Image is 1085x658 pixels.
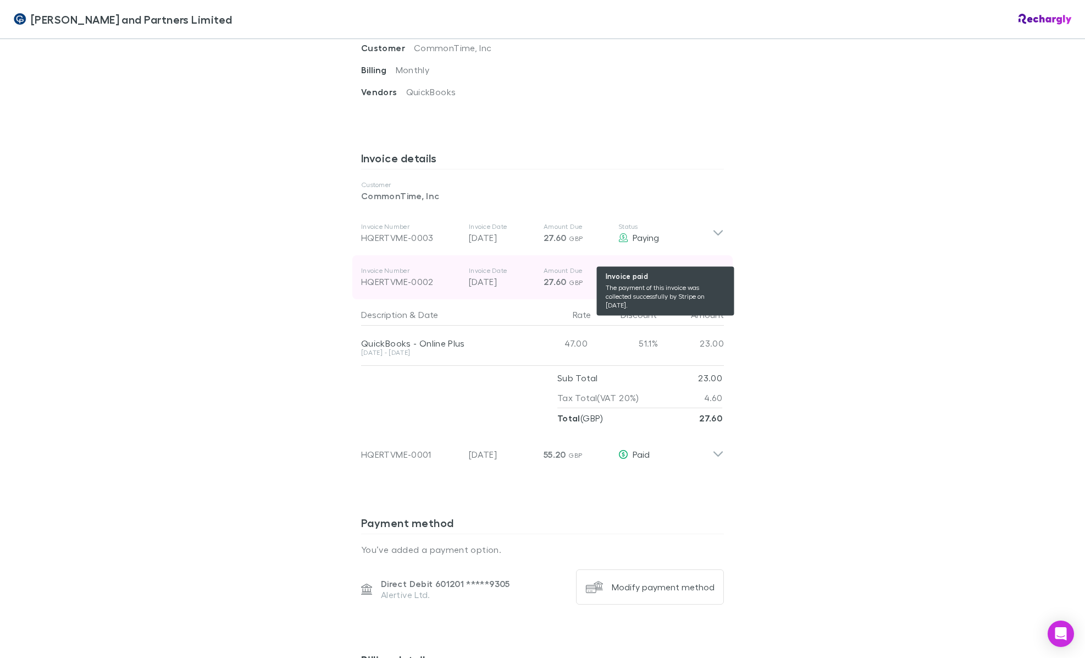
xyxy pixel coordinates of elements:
[13,13,26,26] img: Coates and Partners Limited's Logo
[361,304,522,326] div: &
[361,180,724,189] p: Customer
[361,151,724,169] h3: Invoice details
[633,232,659,243] span: Paying
[544,232,567,243] span: 27.60
[381,578,510,589] p: Direct Debit 601201 ***** 9305
[361,448,460,461] div: HQERTVME-0001
[557,388,639,408] p: Tax Total (VAT 20%)
[396,64,430,75] span: Monthly
[569,278,583,287] span: GBP
[585,578,603,596] img: Modify payment method's Logo
[592,326,658,361] div: 51.1%
[31,11,232,28] span: [PERSON_NAME] and Partners Limited
[361,189,724,202] p: CommonTime, Inc
[633,449,650,459] span: Paid
[352,211,733,255] div: Invoice NumberHQERTVME-0003Invoice Date[DATE]Amount Due27.60 GBPStatusPaying
[568,451,582,459] span: GBP
[569,234,583,243] span: GBP
[361,275,460,288] div: HQERTVME-0002
[361,543,724,556] p: You’ve added a payment option.
[544,449,566,460] span: 55.20
[618,266,712,275] p: Status
[381,589,510,600] p: Alertive Ltd.
[361,64,396,75] span: Billing
[658,326,724,361] div: 23.00
[704,388,722,408] p: 4.60
[557,413,580,424] strong: Total
[361,231,460,244] div: HQERTVME-0003
[469,266,535,275] p: Invoice Date
[469,222,535,231] p: Invoice Date
[1018,14,1072,25] img: Rechargly Logo
[544,222,610,231] p: Amount Due
[361,349,522,356] div: [DATE] - [DATE]
[418,304,438,326] button: Date
[557,368,597,388] p: Sub Total
[352,255,733,299] div: Invoice NumberHQERTVME-0002Invoice Date[DATE]Amount Due27.60 GBPStatus
[544,276,567,287] span: 27.60
[612,582,715,593] div: Modify payment method
[361,222,460,231] p: Invoice Number
[469,275,535,288] p: [DATE]
[361,266,460,275] p: Invoice Number
[361,86,406,97] span: Vendors
[618,222,712,231] p: Status
[698,368,722,388] p: 23.00
[414,42,492,53] span: CommonTime, Inc
[361,42,414,53] span: Customer
[406,86,456,97] span: QuickBooks
[576,569,724,605] button: Modify payment method
[361,338,522,349] div: QuickBooks - Online Plus
[557,408,604,428] p: ( GBP )
[633,276,650,287] span: Paid
[352,428,733,472] div: HQERTVME-0001[DATE]55.20 GBPPaid
[469,448,535,461] p: [DATE]
[526,326,592,361] div: 47.00
[469,231,535,244] p: [DATE]
[361,304,407,326] button: Description
[699,413,722,424] strong: 27.60
[361,516,724,534] h3: Payment method
[544,266,610,275] p: Amount Due
[1048,621,1074,647] div: Open Intercom Messenger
